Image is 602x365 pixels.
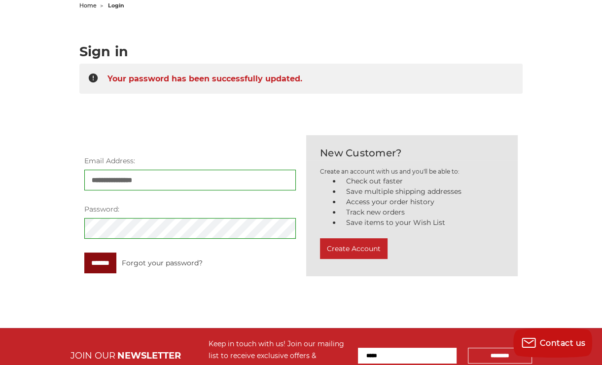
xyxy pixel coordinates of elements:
button: Contact us [513,328,592,358]
a: Create Account [320,247,388,256]
p: Create an account with us and you'll be able to: [320,167,504,176]
li: Check out faster [341,176,504,186]
span: Your password has been successfully updated. [107,69,302,88]
span: Contact us [540,338,586,348]
span: JOIN OUR [71,350,115,361]
li: Save multiple shipping addresses [341,186,504,197]
li: Save items to your Wish List [341,218,504,228]
h1: Sign in [79,45,523,58]
label: Email Address: [84,156,296,166]
button: Create Account [320,238,388,259]
span: NEWSLETTER [117,350,181,361]
span: login [108,2,124,9]
label: Password: [84,204,296,215]
li: Access your order history [341,197,504,207]
a: home [79,2,97,9]
a: Forgot your password? [122,258,203,268]
li: Track new orders [341,207,504,218]
h2: New Customer? [320,146,504,160]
